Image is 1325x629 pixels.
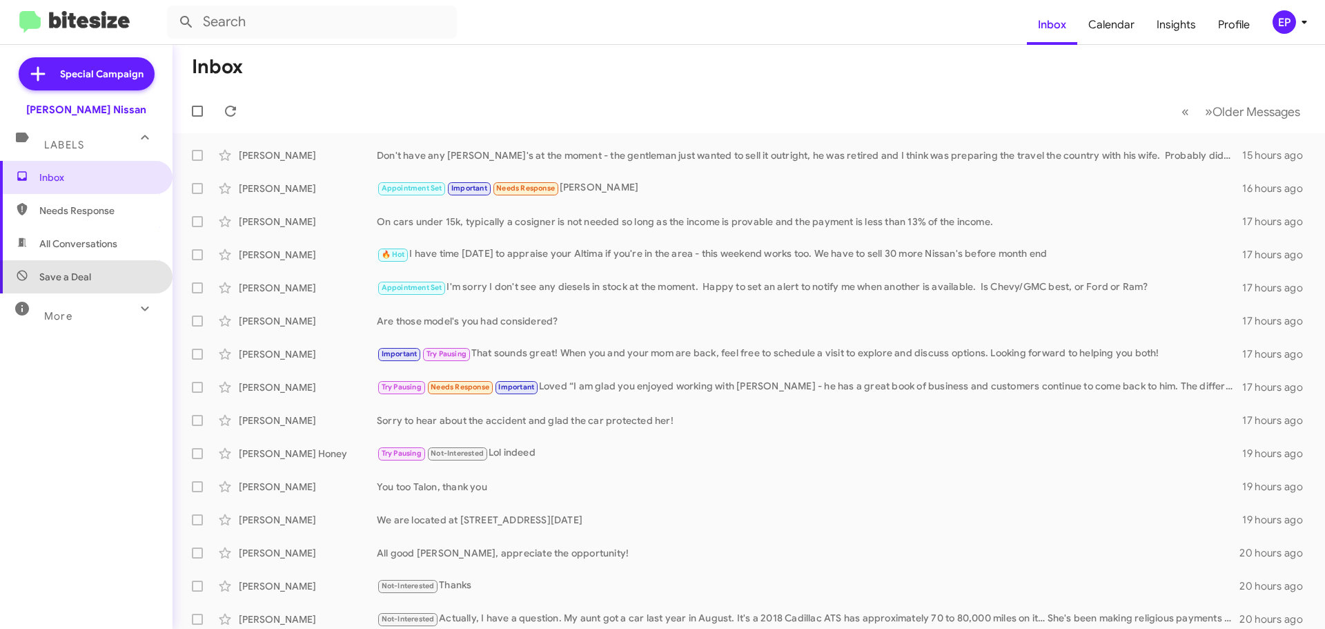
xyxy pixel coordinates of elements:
span: Not-Interested [431,449,484,458]
div: 17 hours ago [1242,281,1314,295]
h1: Inbox [192,56,243,78]
div: I'm sorry I don't see any diesels in stock at the moment. Happy to set an alert to notify me when... [377,280,1242,296]
div: 20 hours ago [1239,546,1314,560]
span: Try Pausing [382,383,422,391]
span: Not-Interested [382,615,435,623]
span: Important [382,349,418,358]
span: More [44,310,72,322]
div: [PERSON_NAME] [239,347,377,361]
button: Previous [1173,97,1197,126]
a: Calendar [1077,5,1146,45]
div: [PERSON_NAME] [239,612,377,626]
div: [PERSON_NAME] [377,180,1242,196]
div: 20 hours ago [1239,612,1314,626]
div: [PERSON_NAME] [239,579,377,593]
div: Lol indeed [377,445,1242,461]
span: Save a Deal [39,270,91,284]
span: » [1205,103,1213,120]
div: You too Talon, thank you [377,480,1242,494]
div: On cars under 15k, typically a cosigner is not needed so long as the income is provable and the p... [377,215,1242,229]
span: Important [498,383,534,391]
button: EP [1261,10,1310,34]
button: Next [1197,97,1308,126]
div: [PERSON_NAME] [239,148,377,162]
div: Actually, I have a question. My aunt got a car last year in August. It's a 2018 Cadillac ATS has ... [377,611,1239,627]
div: 15 hours ago [1242,148,1314,162]
div: [PERSON_NAME] [239,480,377,494]
div: 17 hours ago [1242,248,1314,262]
span: 🔥 Hot [382,250,405,259]
span: Needs Response [431,383,489,391]
div: 17 hours ago [1242,380,1314,394]
div: [PERSON_NAME] [239,380,377,394]
div: Sorry to hear about the accident and glad the car protected her! [377,414,1242,427]
div: 19 hours ago [1242,480,1314,494]
span: Needs Response [39,204,157,217]
span: Appointment Set [382,184,442,193]
div: [PERSON_NAME] [239,414,377,427]
div: Thanks [377,578,1239,594]
div: [PERSON_NAME] [239,248,377,262]
div: 20 hours ago [1239,579,1314,593]
div: [PERSON_NAME] [239,513,377,527]
span: Needs Response [496,184,555,193]
span: Try Pausing [426,349,467,358]
span: Not-Interested [382,581,435,590]
span: Try Pausing [382,449,422,458]
div: 17 hours ago [1242,314,1314,328]
div: [PERSON_NAME] [239,314,377,328]
a: Inbox [1027,5,1077,45]
div: All good [PERSON_NAME], appreciate the opportunity! [377,546,1239,560]
div: Don't have any [PERSON_NAME]'s at the moment - the gentleman just wanted to sell it outright, he ... [377,148,1242,162]
a: Special Campaign [19,57,155,90]
div: [PERSON_NAME] [239,281,377,295]
div: We are located at [STREET_ADDRESS][DATE] [377,513,1242,527]
div: [PERSON_NAME] [239,215,377,229]
span: Special Campaign [60,67,144,81]
div: Are those model's you had considered? [377,314,1242,328]
span: All Conversations [39,237,117,251]
span: Older Messages [1213,104,1300,119]
span: Inbox [39,171,157,184]
span: Appointment Set [382,283,442,292]
div: [PERSON_NAME] Honey [239,447,377,461]
div: I have time [DATE] to appraise your Altima if you're in the area - this weekend works too. We hav... [377,246,1242,262]
div: EP [1273,10,1296,34]
div: Loved “I am glad you enjoyed working with [PERSON_NAME] - he has a great book of business and cus... [377,379,1242,395]
span: Labels [44,139,84,151]
div: That sounds great! When you and your mom are back, feel free to schedule a visit to explore and d... [377,346,1242,362]
div: 19 hours ago [1242,447,1314,461]
input: Search [167,6,457,39]
nav: Page navigation example [1174,97,1308,126]
div: 17 hours ago [1242,347,1314,361]
div: 17 hours ago [1242,414,1314,427]
span: « [1181,103,1189,120]
div: 17 hours ago [1242,215,1314,229]
a: Profile [1207,5,1261,45]
div: 19 hours ago [1242,513,1314,527]
a: Insights [1146,5,1207,45]
div: [PERSON_NAME] [239,546,377,560]
div: [PERSON_NAME] [239,182,377,195]
span: Important [451,184,487,193]
div: [PERSON_NAME] Nissan [26,103,146,117]
div: 16 hours ago [1242,182,1314,195]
